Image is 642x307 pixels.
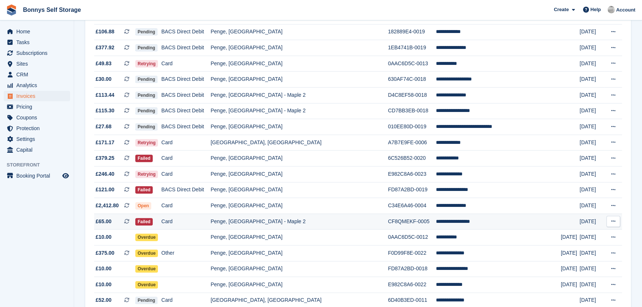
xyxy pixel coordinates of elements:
td: Penge, [GEOGRAPHIC_DATA] [211,277,388,293]
td: [DATE] [580,56,604,72]
td: Penge, [GEOGRAPHIC_DATA] - Maple 2 [211,87,388,103]
td: E982C8A6-0023 [388,166,436,182]
td: 0AAC6D5C-0012 [388,230,436,245]
span: Pending [135,107,157,115]
td: Penge, [GEOGRAPHIC_DATA] [211,119,388,135]
span: Pending [135,44,157,52]
a: menu [4,48,70,58]
td: [DATE] [580,72,604,88]
td: Penge, [GEOGRAPHIC_DATA] [211,245,388,261]
td: [DATE] [561,230,580,245]
td: [DATE] [580,151,604,166]
span: £52.00 [96,296,112,304]
td: [DATE] [580,166,604,182]
a: menu [4,91,70,101]
a: menu [4,26,70,37]
td: [DATE] [580,214,604,230]
td: [DATE] [580,87,604,103]
span: Subscriptions [16,48,61,58]
span: Tasks [16,37,61,47]
td: 1EB4741B-0019 [388,40,436,56]
span: £377.92 [96,44,115,52]
td: [DATE] [580,182,604,198]
td: CD7BB3EB-0018 [388,103,436,119]
td: Card [161,166,211,182]
a: menu [4,37,70,47]
td: [DATE] [561,261,580,277]
span: Pending [135,297,157,304]
td: Penge, [GEOGRAPHIC_DATA] [211,261,388,277]
td: 6C526B52-0020 [388,151,436,166]
td: [DATE] [580,277,604,293]
span: Protection [16,123,61,133]
td: [DATE] [580,24,604,40]
td: BACS Direct Debit [161,182,211,198]
span: Pending [135,76,157,83]
td: Penge, [GEOGRAPHIC_DATA] [211,72,388,88]
td: BACS Direct Debit [161,119,211,135]
td: BACS Direct Debit [161,72,211,88]
span: Overdue [135,234,158,241]
span: £49.83 [96,60,112,67]
td: BACS Direct Debit [161,40,211,56]
td: [DATE] [561,245,580,261]
a: menu [4,102,70,112]
td: FD87A2BD-0018 [388,261,436,277]
a: menu [4,112,70,123]
span: Settings [16,134,61,144]
td: Other [161,245,211,261]
span: £246.40 [96,170,115,178]
td: 182889E4-0019 [388,24,436,40]
span: Open [135,202,151,209]
td: [DATE] [580,230,604,245]
td: Penge, [GEOGRAPHIC_DATA] [211,151,388,166]
span: Retrying [135,171,158,178]
td: 010EE80D-0019 [388,119,436,135]
span: £30.00 [96,75,112,83]
span: £171.17 [96,139,115,146]
td: [DATE] [580,135,604,151]
span: Capital [16,145,61,155]
span: £379.25 [96,154,115,162]
td: Card [161,135,211,151]
td: Card [161,151,211,166]
td: Penge, [GEOGRAPHIC_DATA] [211,56,388,72]
span: £10.00 [96,265,112,273]
span: Storefront [7,161,74,169]
span: £27.68 [96,123,112,131]
a: menu [4,80,70,90]
td: FD87A2BD-0019 [388,182,436,198]
a: Bonnys Self Storage [20,4,84,16]
a: menu [4,134,70,144]
td: E982C8A6-0022 [388,277,436,293]
td: D4C8EF58-0018 [388,87,436,103]
td: C34E6A46-0004 [388,198,436,214]
img: stora-icon-8386f47178a22dfd0bd8f6a31ec36ba5ce8667c1dd55bd0f319d3a0aa187defe.svg [6,4,17,16]
a: Preview store [61,171,70,180]
span: Overdue [135,250,158,257]
a: menu [4,69,70,80]
span: Retrying [135,60,158,67]
span: Invoices [16,91,61,101]
td: Penge, [GEOGRAPHIC_DATA] [211,230,388,245]
td: CF8QMEKF-0005 [388,214,436,230]
td: BACS Direct Debit [161,103,211,119]
span: Retrying [135,139,158,146]
span: Sites [16,59,61,69]
td: BACS Direct Debit [161,87,211,103]
td: Penge, [GEOGRAPHIC_DATA] [211,198,388,214]
span: CRM [16,69,61,80]
td: [DATE] [580,40,604,56]
td: Card [161,56,211,72]
span: Failed [135,155,153,162]
span: Home [16,26,61,37]
span: Pending [135,28,157,36]
span: £10.00 [96,281,112,288]
a: menu [4,171,70,181]
span: Pending [135,92,157,99]
td: BACS Direct Debit [161,24,211,40]
span: Analytics [16,80,61,90]
span: £375.00 [96,249,115,257]
span: Booking Portal [16,171,61,181]
span: £121.00 [96,186,115,194]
